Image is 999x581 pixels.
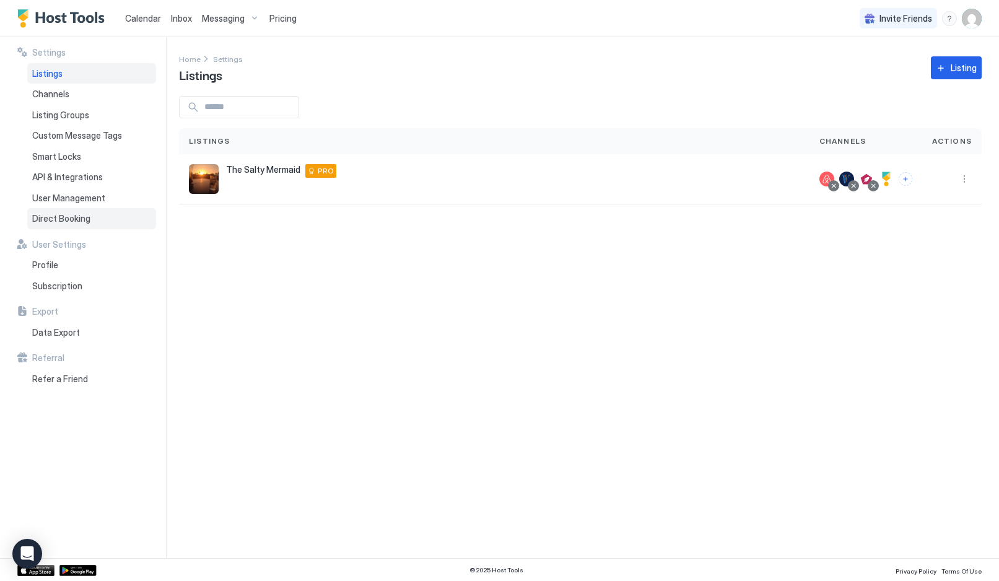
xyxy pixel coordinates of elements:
span: Data Export [32,327,80,338]
a: Channels [27,84,156,105]
a: Privacy Policy [896,564,936,577]
div: Open Intercom Messenger [12,539,42,569]
span: Terms Of Use [941,567,982,575]
span: Settings [213,55,243,64]
span: Privacy Policy [896,567,936,575]
span: Listings [32,68,63,79]
a: Calendar [125,12,161,25]
a: Listing Groups [27,105,156,126]
span: Actions [932,136,972,147]
button: More options [957,172,972,186]
div: User profile [962,9,982,28]
a: User Management [27,188,156,209]
span: Listings [179,65,222,84]
a: Subscription [27,276,156,297]
span: Calendar [125,13,161,24]
a: App Store [17,565,55,576]
span: User Management [32,193,105,204]
input: Input Field [199,97,299,118]
a: Data Export [27,322,156,343]
div: Breadcrumb [179,52,201,65]
div: listing image [189,164,219,194]
a: Listings [27,63,156,84]
span: Messaging [202,13,245,24]
span: Direct Booking [32,213,90,224]
span: PRO [318,165,334,177]
a: Terms Of Use [941,564,982,577]
span: Home [179,55,201,64]
span: The Salty Mermaid [226,164,300,175]
span: Custom Message Tags [32,130,122,141]
a: Home [179,52,201,65]
span: Settings [32,47,66,58]
div: Breadcrumb [213,52,243,65]
a: Profile [27,255,156,276]
span: User Settings [32,239,86,250]
span: Refer a Friend [32,373,88,385]
a: Smart Locks [27,146,156,167]
span: Listings [189,136,230,147]
button: Connect channels [899,172,912,186]
a: Inbox [171,12,192,25]
span: Channels [819,136,866,147]
span: API & Integrations [32,172,103,183]
span: © 2025 Host Tools [469,566,523,574]
span: Listing Groups [32,110,89,121]
div: Listing [951,61,977,74]
span: Profile [32,260,58,271]
a: API & Integrations [27,167,156,188]
span: Smart Locks [32,151,81,162]
span: Subscription [32,281,82,292]
a: Google Play Store [59,565,97,576]
div: menu [957,172,972,186]
a: Refer a Friend [27,369,156,390]
div: menu [942,11,957,26]
span: Invite Friends [879,13,932,24]
a: Host Tools Logo [17,9,110,28]
span: Channels [32,89,69,100]
span: Inbox [171,13,192,24]
a: Custom Message Tags [27,125,156,146]
span: Referral [32,352,64,364]
a: Settings [213,52,243,65]
a: Direct Booking [27,208,156,229]
span: Export [32,306,58,317]
span: Pricing [269,13,297,24]
button: Listing [931,56,982,79]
